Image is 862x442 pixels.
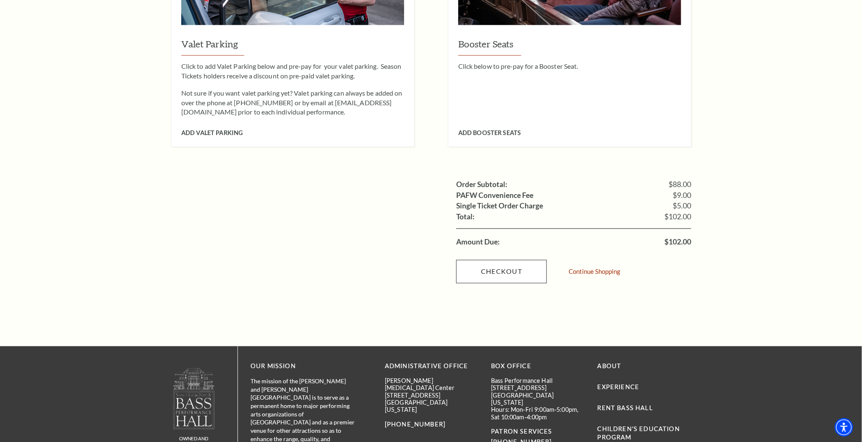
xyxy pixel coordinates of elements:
img: owned and operated by Performing Arts Fort Worth, A NOT-FOR-PROFIT 501(C)3 ORGANIZATION [172,368,215,429]
label: Amount Due: [456,238,500,246]
a: Experience [598,384,640,391]
span: $88.00 [669,181,691,188]
p: BOX OFFICE [491,361,585,372]
div: Accessibility Menu [835,418,853,437]
span: $9.00 [673,192,691,199]
p: OUR MISSION [251,361,355,372]
p: Click below to pre-pay for a Booster Seat. [458,62,681,71]
p: [GEOGRAPHIC_DATA][US_STATE] [491,392,585,407]
p: Not sure if you want valet parking yet? Valet parking can always be added on over the phone at [P... [181,88,404,117]
p: [STREET_ADDRESS] [385,392,478,399]
span: Add Booster Seats [458,129,521,136]
p: Click to add Valet Parking below and pre-pay for your valet parking. Season Tickets holders recei... [181,62,404,81]
label: PAFW Convenience Fee [456,192,533,199]
label: Single Ticket Order Charge [456,202,543,210]
p: [GEOGRAPHIC_DATA][US_STATE] [385,399,478,414]
span: $5.00 [673,202,691,210]
a: About [598,363,622,370]
label: Order Subtotal: [456,181,507,188]
span: $102.00 [664,238,691,246]
p: Administrative Office [385,361,478,372]
p: Hours: Mon-Fri 9:00am-5:00pm, Sat 10:00am-4:00pm [491,406,585,421]
span: Add Valet Parking [181,129,243,136]
h3: Valet Parking [181,38,404,56]
label: Total: [456,213,475,221]
span: $102.00 [664,213,691,221]
a: Checkout [456,260,547,283]
p: [PERSON_NAME][MEDICAL_DATA] Center [385,377,478,392]
a: Continue Shopping [569,269,620,275]
p: [PHONE_NUMBER] [385,420,478,430]
p: Bass Performance Hall [491,377,585,385]
a: Rent Bass Hall [598,405,653,412]
h3: Booster Seats [458,38,681,56]
a: Children's Education Program [598,426,680,441]
p: [STREET_ADDRESS] [491,385,585,392]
